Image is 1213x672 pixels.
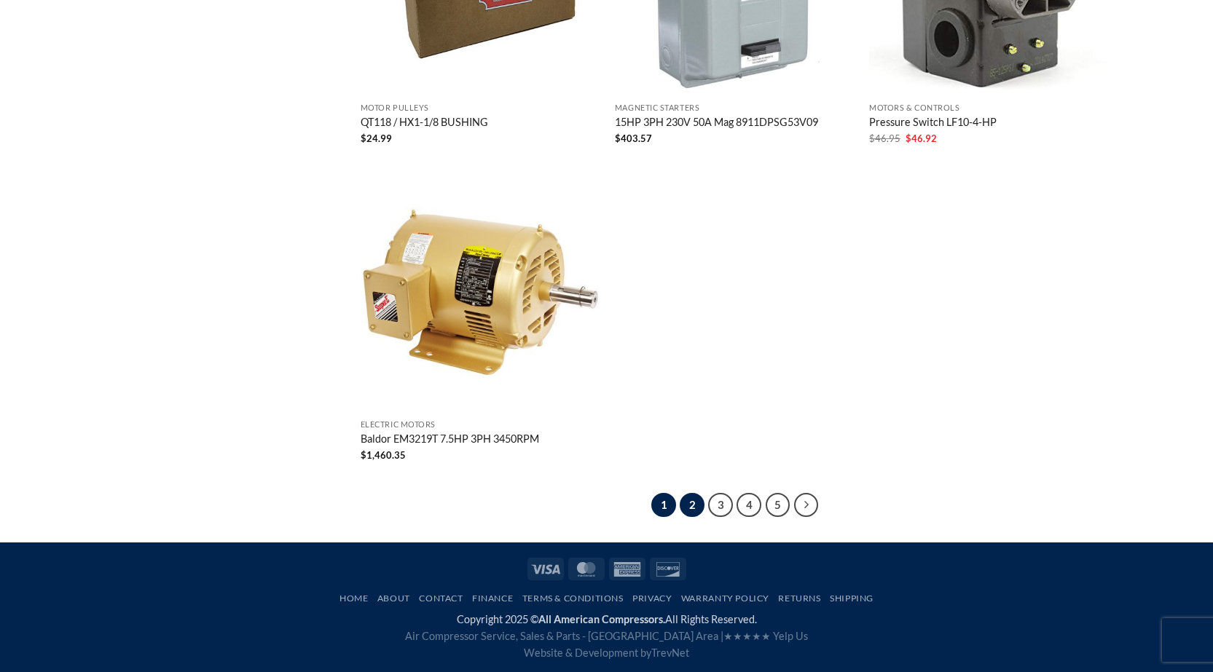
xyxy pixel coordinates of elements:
a: Baldor EM3219T 7.5HP 3PH 3450RPM [361,432,539,448]
p: Motor Pulleys [361,103,601,113]
a: Home [339,593,368,604]
a: Returns [778,593,820,604]
div: Copyright 2025 © All Rights Reserved. [104,611,1110,661]
p: Electric Motors [361,420,601,430]
a: Shipping [830,593,874,604]
a: TrevNet [651,647,689,659]
a: 4 [737,493,761,518]
strong: All American Compressors. [538,613,665,625]
nav: Product Pagination [361,493,1110,518]
a: Finance [472,593,513,604]
span: $ [869,133,875,144]
bdi: 403.57 [615,133,652,144]
bdi: 46.95 [869,133,900,144]
div: Payment icons [525,556,688,580]
img: Baldor EM3219T 7.5HP 3PH 3450RPM [361,172,601,412]
bdi: 46.92 [906,133,937,144]
p: Magnetic Starters [615,103,855,113]
p: Motors & Controls [869,103,1110,113]
a: 5 [766,493,790,518]
a: 3 [708,493,733,518]
a: Next [794,493,819,518]
bdi: 24.99 [361,133,392,144]
a: Terms & Conditions [522,593,624,604]
span: $ [361,133,366,144]
a: ★★★★★ Yelp Us [723,630,808,642]
a: About [377,593,410,604]
a: Warranty Policy [681,593,769,604]
a: Contact [419,593,463,604]
a: 15HP 3PH 230V 50A Mag 8911DPSG53V09 [615,116,818,132]
a: Privacy [632,593,672,604]
span: 1 [651,493,676,518]
a: 2 [680,493,704,518]
span: Air Compressor Service, Sales & Parts - [GEOGRAPHIC_DATA] Area | Website & Development by [405,630,808,659]
bdi: 1,460.35 [361,449,406,461]
span: $ [906,133,911,144]
a: Pressure Switch LF10-4-HP [869,116,997,132]
a: QT118 / HX1-1/8 BUSHING [361,116,488,132]
span: $ [361,449,366,461]
span: $ [615,133,621,144]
